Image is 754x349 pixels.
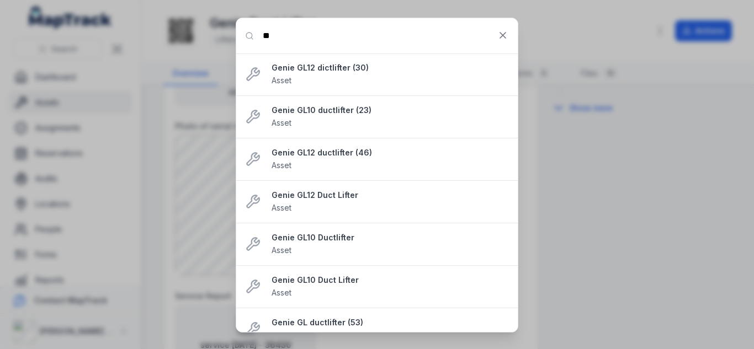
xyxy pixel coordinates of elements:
[272,105,509,116] strong: Genie GL10 ductlifter (23)
[272,232,509,243] strong: Genie GL10 Ductlifter
[272,147,509,171] a: Genie GL12 ductlifter (46)Asset
[272,288,291,297] span: Asset
[272,275,509,299] a: Genie GL10 Duct LifterAsset
[272,330,291,340] span: Asset
[272,76,291,85] span: Asset
[272,160,291,170] span: Asset
[272,245,291,255] span: Asset
[272,317,509,341] a: Genie GL ductlifter (53)Asset
[272,118,291,127] span: Asset
[272,62,509,73] strong: Genie GL12 dictlifter (30)
[272,62,509,87] a: Genie GL12 dictlifter (30)Asset
[272,190,509,201] strong: Genie GL12 Duct Lifter
[272,317,509,328] strong: Genie GL ductlifter (53)
[272,275,509,286] strong: Genie GL10 Duct Lifter
[272,105,509,129] a: Genie GL10 ductlifter (23)Asset
[272,147,509,158] strong: Genie GL12 ductlifter (46)
[272,203,291,212] span: Asset
[272,232,509,256] a: Genie GL10 DuctlifterAsset
[272,190,509,214] a: Genie GL12 Duct LifterAsset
